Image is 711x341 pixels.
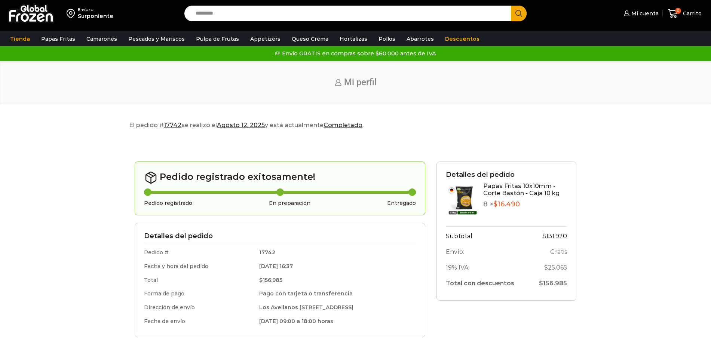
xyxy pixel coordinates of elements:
div: Surponiente [78,12,113,20]
h3: Pedido registrado [144,200,192,206]
a: 0 Carrito [666,5,704,22]
bdi: 16.490 [493,200,520,208]
a: Tienda [6,32,34,46]
mark: 17742 [164,122,181,129]
bdi: 131.920 [542,233,567,240]
th: Subtotal [446,227,530,244]
span: $ [544,264,548,271]
a: Pescados y Mariscos [125,32,189,46]
td: Los Avellanos [STREET_ADDRESS] [255,301,416,314]
td: Fecha y hora del pedido [144,259,255,273]
td: Fecha de envío [144,314,255,328]
span: $ [539,280,543,287]
a: Descuentos [441,32,483,46]
td: Pago con tarjeta o transferencia [255,287,416,301]
span: $ [493,200,497,208]
td: Dirección de envío [144,301,255,314]
a: Camarones [83,32,121,46]
p: El pedido # se realizó el y está actualmente . [129,120,582,130]
a: Papas Fritas [37,32,79,46]
a: Appetizers [246,32,284,46]
a: Pollos [375,32,399,46]
th: Total con descuentos [446,276,530,291]
span: $ [542,233,546,240]
h3: Detalles del pedido [446,171,567,179]
mark: Agosto 12, 2025 [217,122,265,129]
th: 19% IVA: [446,260,530,276]
td: 17742 [255,244,416,259]
img: address-field-icon.svg [67,7,78,20]
a: Abarrotes [403,32,438,46]
td: Forma de pago [144,287,255,301]
td: Gratis [530,244,567,260]
td: [DATE] 09:00 a 18:00 horas [255,314,416,328]
span: Carrito [681,10,702,17]
a: Mi cuenta [622,6,659,21]
span: $ [259,277,263,283]
td: [DATE] 16:37 [255,259,416,273]
th: Envío: [446,244,530,260]
h2: Pedido registrado exitosamente! [144,171,416,184]
h3: Detalles del pedido [144,232,416,240]
a: Queso Crema [288,32,332,46]
span: 0 [675,8,681,14]
span: 25.065 [544,264,567,271]
a: Pulpa de Frutas [192,32,243,46]
button: Search button [511,6,527,21]
p: 8 × [483,200,567,209]
span: Mi cuenta [629,10,659,17]
a: Papas Fritas 10x10mm - Corte Bastón - Caja 10 kg [483,182,560,197]
bdi: 156.985 [259,277,282,283]
div: Enviar a [78,7,113,12]
mark: Completado [324,122,362,129]
span: Mi perfil [344,77,377,87]
h3: En preparación [269,200,310,206]
span: 156.985 [539,280,567,287]
a: Hortalizas [336,32,371,46]
td: Total [144,273,255,287]
td: Pedido # [144,244,255,259]
h3: Entregado [387,200,416,206]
